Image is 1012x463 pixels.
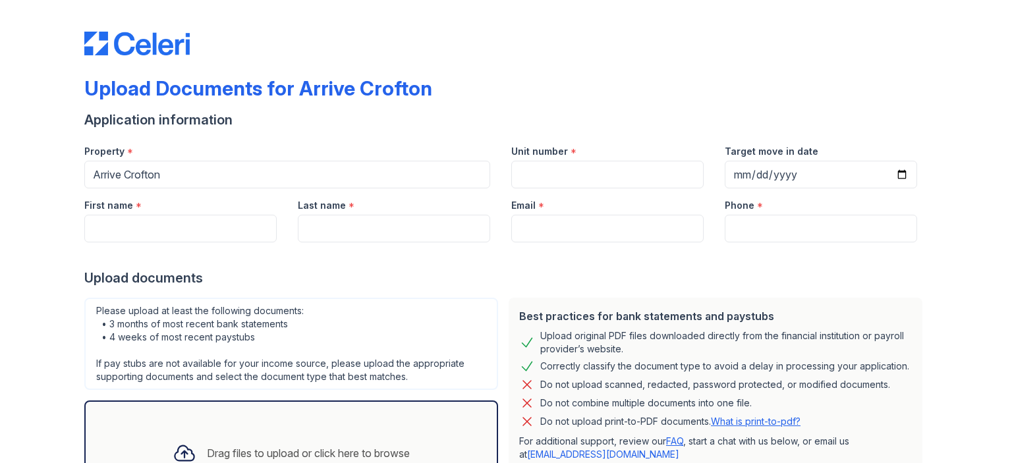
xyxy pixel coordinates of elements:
label: Property [84,145,125,158]
div: Drag files to upload or click here to browse [207,445,410,461]
div: Correctly classify the document type to avoid a delay in processing your application. [540,358,909,374]
div: Do not upload scanned, redacted, password protected, or modified documents. [540,377,890,393]
label: First name [84,199,133,212]
a: [EMAIL_ADDRESS][DOMAIN_NAME] [527,449,679,460]
div: Do not combine multiple documents into one file. [540,395,752,411]
div: Application information [84,111,928,129]
div: Upload original PDF files downloaded directly from the financial institution or payroll provider’... [540,329,912,356]
div: Please upload at least the following documents: • 3 months of most recent bank statements • 4 wee... [84,298,498,390]
p: For additional support, review our , start a chat with us below, or email us at [519,435,912,461]
label: Last name [298,199,346,212]
a: FAQ [666,435,683,447]
div: Upload Documents for Arrive Crofton [84,76,432,100]
label: Email [511,199,536,212]
div: Best practices for bank statements and paystubs [519,308,912,324]
label: Phone [725,199,754,212]
p: Do not upload print-to-PDF documents. [540,415,801,428]
label: Target move in date [725,145,818,158]
a: What is print-to-pdf? [711,416,801,427]
img: CE_Logo_Blue-a8612792a0a2168367f1c8372b55b34899dd931a85d93a1a3d3e32e68fde9ad4.png [84,32,190,55]
label: Unit number [511,145,568,158]
div: Upload documents [84,269,928,287]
